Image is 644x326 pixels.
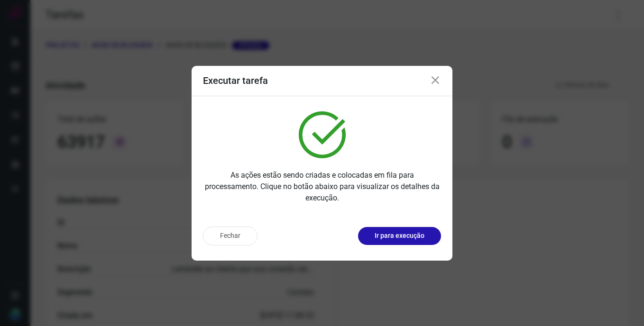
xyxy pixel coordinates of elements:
[375,231,424,241] p: Ir para execução
[203,170,441,204] p: As ações estão sendo criadas e colocadas em fila para processamento. Clique no botão abaixo para ...
[203,226,258,245] button: Fechar
[299,111,346,158] img: verified.svg
[358,227,441,245] button: Ir para execução
[203,75,268,86] h3: Executar tarefa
